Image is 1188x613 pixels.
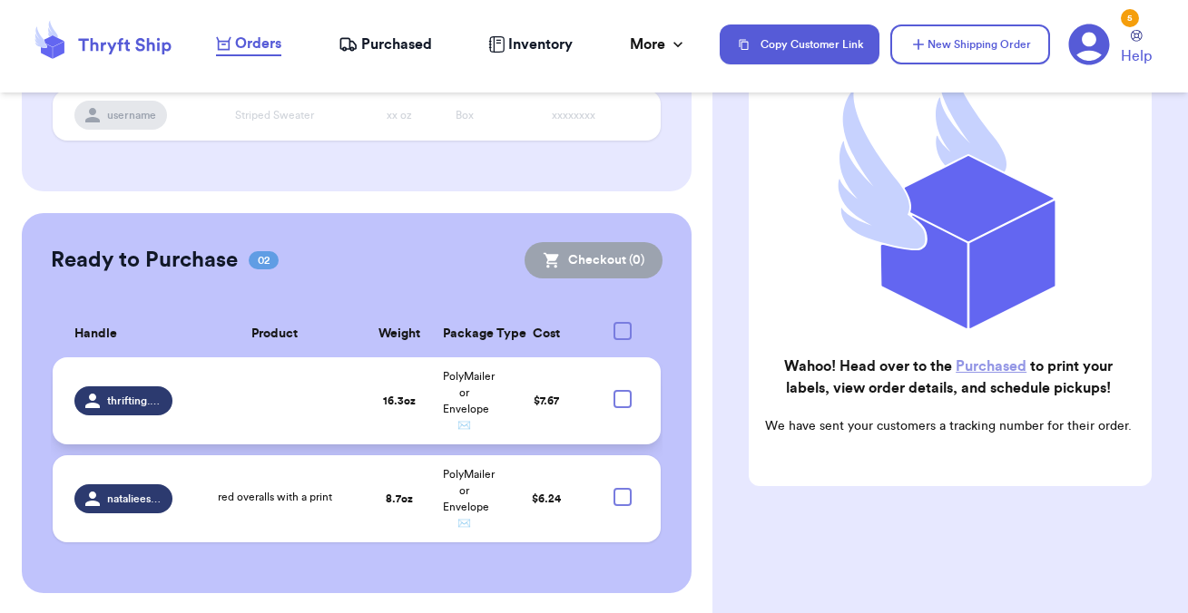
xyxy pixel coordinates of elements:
h2: Ready to Purchase [51,246,238,275]
span: Striped Sweater [235,110,314,121]
th: Cost [497,311,595,357]
span: Box [456,110,474,121]
h2: Wahoo! Head over to the to print your labels, view order details, and schedule pickups! [763,355,1134,399]
a: Purchased [339,34,432,55]
span: PolyMailer or Envelope ✉️ [443,371,495,431]
a: 5 [1068,24,1110,65]
a: Orders [216,33,281,56]
th: Weight [367,311,432,357]
a: Help [1121,30,1152,67]
span: Orders [235,33,281,54]
button: Copy Customer Link [720,24,879,64]
span: username [107,108,156,122]
span: $ 7.67 [534,395,559,406]
span: xxxxxxxx [552,110,595,121]
button: New Shipping Order [890,24,1050,64]
strong: 8.7 oz [386,493,413,504]
a: Inventory [488,34,573,55]
span: 02 [249,251,279,269]
span: xx oz [387,110,412,121]
th: Package Type [432,311,497,357]
th: Product [183,311,367,357]
button: Checkout (0) [525,242,663,278]
span: Inventory [508,34,573,55]
span: PolyMailer or Envelope ✉️ [443,469,495,529]
span: Purchased [361,34,432,55]
span: red overalls with a print [218,491,332,502]
span: Help [1121,45,1152,67]
p: We have sent your customers a tracking number for their order. [763,417,1134,435]
span: $ 6.24 [532,493,561,504]
a: Purchased [956,359,1026,374]
div: More [630,34,687,55]
span: natalieesaucedoo [107,491,162,506]
span: thrifting.with.[PERSON_NAME] [107,394,162,408]
div: 5 [1121,9,1139,27]
strong: 16.3 oz [383,395,416,406]
span: Handle [74,325,117,344]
